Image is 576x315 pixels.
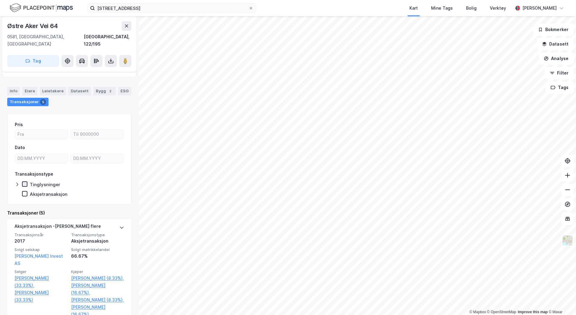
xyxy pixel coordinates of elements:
input: DD.MM.YYYY [15,154,68,163]
a: [PERSON_NAME] (16.67%), [71,282,124,296]
a: [PERSON_NAME] (8.33%), [71,296,124,304]
a: Mapbox [469,310,486,314]
div: Datasett [68,87,91,95]
button: Analyse [539,52,574,65]
div: 2 [107,88,113,94]
div: Kart [409,5,418,12]
div: Kontrollprogram for chat [546,286,576,315]
div: Transaksjoner [7,98,49,106]
div: 0581, [GEOGRAPHIC_DATA], [GEOGRAPHIC_DATA] [7,33,84,48]
div: [GEOGRAPHIC_DATA], 122/195 [84,33,131,48]
div: Tinglysninger [30,182,60,187]
div: Mine Tags [431,5,453,12]
input: Til 9000000 [71,130,124,139]
div: [PERSON_NAME] [522,5,557,12]
div: Verktøy [490,5,506,12]
div: 66.67% [71,253,124,260]
div: ESG [118,87,131,95]
button: Filter [545,67,574,79]
button: Datasett [537,38,574,50]
input: Fra [15,130,68,139]
iframe: Chat Widget [546,286,576,315]
div: Østre Aker Vei 64 [7,21,59,31]
button: Tag [7,55,59,67]
img: Z [562,235,573,246]
a: Improve this map [518,310,548,314]
div: Transaksjonstype [15,170,53,178]
div: 5 [40,99,46,105]
div: Info [7,87,20,95]
div: Bolig [466,5,477,12]
div: 2017 [14,237,67,245]
div: Aksjetransaksjon [30,191,67,197]
div: Leietakere [40,87,66,95]
a: [PERSON_NAME] Invest AS [14,253,63,266]
a: [PERSON_NAME] (8.33%), [71,275,124,282]
a: [PERSON_NAME] (33.33%) [14,289,67,304]
span: Solgt matrikkelandel [71,247,124,252]
span: Kjøper [71,269,124,274]
div: Eiere [22,87,37,95]
a: OpenStreetMap [487,310,516,314]
img: logo.f888ab2527a4732fd821a326f86c7f29.svg [10,3,73,13]
input: Søk på adresse, matrikkel, gårdeiere, leietakere eller personer [95,4,249,13]
span: Transaksjonstype [71,232,124,237]
span: Solgt selskap [14,247,67,252]
div: Dato [15,144,25,151]
button: Tags [546,81,574,94]
button: Bokmerker [533,24,574,36]
div: Pris [15,121,23,128]
a: [PERSON_NAME] (33.33%), [14,275,67,289]
div: Aksjetransaksjon - [PERSON_NAME] flere [14,223,101,232]
div: Bygg [93,87,116,95]
div: Aksjetransaksjon [71,237,124,245]
span: Selger [14,269,67,274]
span: Transaksjonsår [14,232,67,237]
div: Transaksjoner (5) [7,209,131,217]
input: DD.MM.YYYY [71,154,124,163]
